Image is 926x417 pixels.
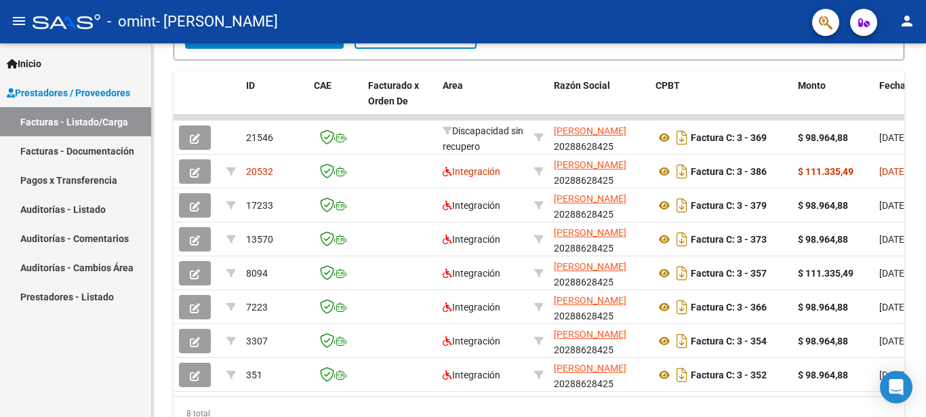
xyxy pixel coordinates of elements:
strong: Factura C: 3 - 386 [691,166,767,177]
datatable-header-cell: Facturado x Orden De [363,71,437,131]
span: [DATE] [879,132,907,143]
span: [PERSON_NAME] [554,261,626,272]
span: [DATE] [879,370,907,380]
datatable-header-cell: CPBT [650,71,792,131]
datatable-header-cell: ID [241,71,308,131]
span: Integración [443,268,500,279]
div: Open Intercom Messenger [880,371,912,403]
span: 13570 [246,234,273,245]
span: Integración [443,370,500,380]
span: 20532 [246,166,273,177]
span: Prestadores / Proveedores [7,85,130,100]
strong: Factura C: 3 - 352 [691,370,767,380]
span: Integración [443,234,500,245]
span: CPBT [656,80,680,91]
span: 17233 [246,200,273,211]
span: Integración [443,336,500,346]
strong: $ 98.964,88 [798,370,848,380]
div: 20288628425 [554,191,645,220]
span: Facturado x Orden De [368,80,419,106]
i: Descargar documento [673,262,691,284]
mat-icon: menu [11,13,27,29]
strong: Factura C: 3 - 379 [691,200,767,211]
span: - omint [107,7,156,37]
span: Integración [443,166,500,177]
span: [DATE] [879,336,907,346]
span: [PERSON_NAME] [554,159,626,170]
span: [DATE] [879,234,907,245]
strong: $ 98.964,88 [798,200,848,211]
span: 351 [246,370,262,380]
span: 3307 [246,336,268,346]
span: Discapacidad sin recupero [443,125,523,152]
span: Area [443,80,463,91]
span: Razón Social [554,80,610,91]
span: Monto [798,80,826,91]
span: [PERSON_NAME] [554,295,626,306]
span: Integración [443,302,500,313]
strong: $ 111.335,49 [798,268,853,279]
span: [PERSON_NAME] [554,193,626,204]
span: Integración [443,200,500,211]
i: Descargar documento [673,296,691,318]
i: Descargar documento [673,161,691,182]
span: 7223 [246,302,268,313]
i: Descargar documento [673,127,691,148]
datatable-header-cell: Area [437,71,529,131]
div: 20288628425 [554,123,645,152]
strong: Factura C: 3 - 354 [691,336,767,346]
mat-icon: person [899,13,915,29]
div: 20288628425 [554,157,645,186]
i: Descargar documento [673,229,691,250]
span: Inicio [7,56,41,71]
strong: Factura C: 3 - 357 [691,268,767,279]
span: [DATE] [879,166,907,177]
span: 21546 [246,132,273,143]
i: Descargar documento [673,195,691,216]
span: CAE [314,80,331,91]
span: [PERSON_NAME] [554,363,626,374]
strong: Factura C: 3 - 369 [691,132,767,143]
span: [DATE] [879,302,907,313]
span: - [PERSON_NAME] [156,7,278,37]
span: [DATE] [879,200,907,211]
span: [DATE] [879,268,907,279]
span: 8094 [246,268,268,279]
strong: $ 98.964,88 [798,336,848,346]
div: 20288628425 [554,293,645,321]
span: ID [246,80,255,91]
strong: Factura C: 3 - 366 [691,302,767,313]
strong: $ 98.964,88 [798,302,848,313]
i: Descargar documento [673,330,691,352]
i: Descargar documento [673,364,691,386]
datatable-header-cell: CAE [308,71,363,131]
span: [PERSON_NAME] [554,227,626,238]
strong: $ 98.964,88 [798,234,848,245]
strong: $ 111.335,49 [798,166,853,177]
span: [PERSON_NAME] [554,329,626,340]
strong: $ 98.964,88 [798,132,848,143]
div: 20288628425 [554,225,645,254]
datatable-header-cell: Razón Social [548,71,650,131]
span: [PERSON_NAME] [554,125,626,136]
div: 20288628425 [554,259,645,287]
div: 20288628425 [554,327,645,355]
div: 20288628425 [554,361,645,389]
strong: Factura C: 3 - 373 [691,234,767,245]
datatable-header-cell: Monto [792,71,874,131]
